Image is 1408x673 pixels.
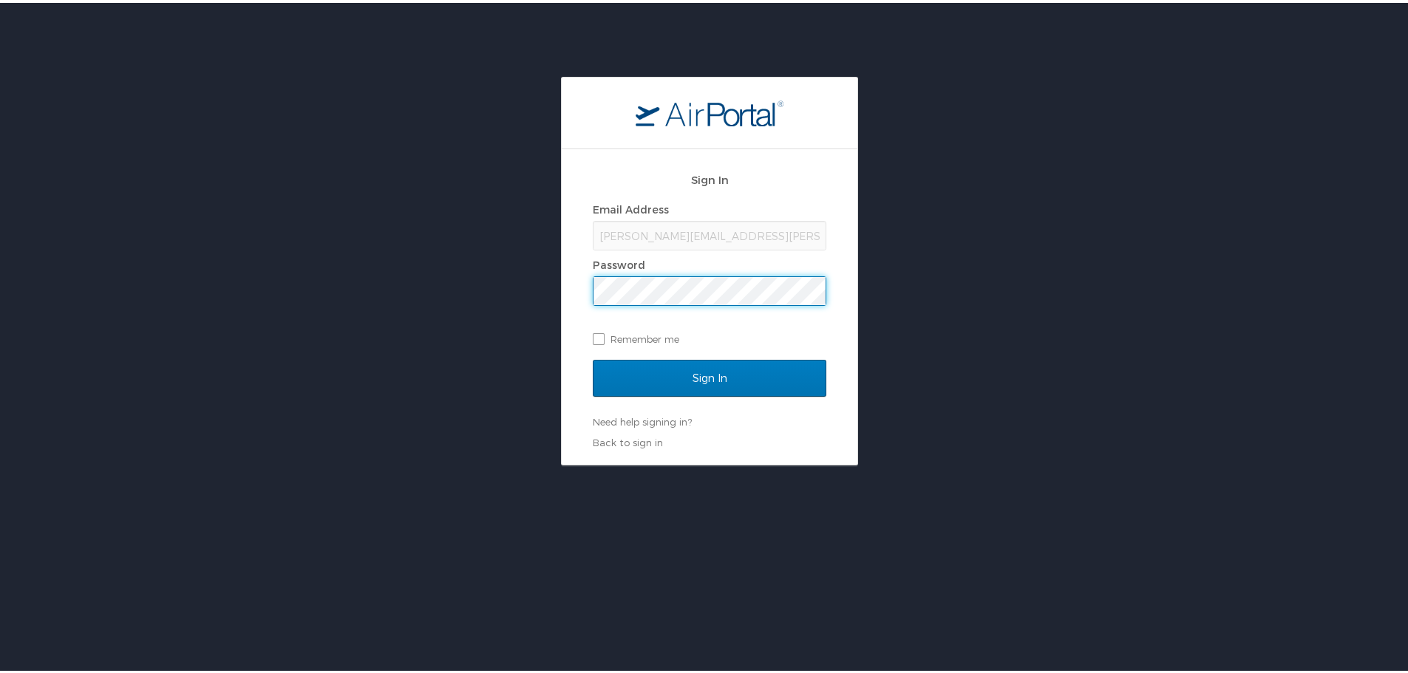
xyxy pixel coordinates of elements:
[593,357,826,394] input: Sign In
[593,256,645,268] label: Password
[593,200,669,213] label: Email Address
[593,325,826,347] label: Remember me
[593,413,692,425] a: Need help signing in?
[593,168,826,185] h2: Sign In
[636,97,783,123] img: logo
[593,434,663,445] a: Back to sign in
